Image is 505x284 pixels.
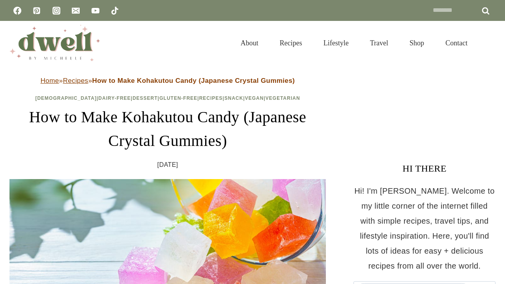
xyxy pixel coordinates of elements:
h1: How to Make Kohakutou Candy (Japanese Crystal Gummies) [9,105,326,153]
a: YouTube [88,3,103,19]
a: Contact [435,29,478,57]
a: Snack [224,95,243,101]
img: DWELL by michelle [9,25,100,61]
a: Vegan [245,95,264,101]
span: | | | | | | | [35,95,300,101]
button: View Search Form [482,36,496,50]
a: Travel [359,29,399,57]
a: Instagram [49,3,64,19]
span: » » [41,77,295,84]
a: Facebook [9,3,25,19]
a: Dessert [133,95,158,101]
a: Pinterest [29,3,45,19]
strong: How to Make Kohakutou Candy (Japanese Crystal Gummies) [92,77,295,84]
a: [DEMOGRAPHIC_DATA] [35,95,97,101]
a: Lifestyle [313,29,359,57]
nav: Primary Navigation [230,29,478,57]
a: Recipes [199,95,223,101]
a: Email [68,3,84,19]
a: Dairy-Free [98,95,131,101]
a: Recipes [269,29,313,57]
p: Hi! I'm [PERSON_NAME]. Welcome to my little corner of the internet filled with simple recipes, tr... [353,183,496,273]
a: Home [41,77,59,84]
time: [DATE] [157,159,178,171]
a: Vegetarian [266,95,300,101]
a: TikTok [107,3,123,19]
a: Recipes [63,77,88,84]
h3: HI THERE [353,161,496,176]
a: About [230,29,269,57]
a: Shop [399,29,435,57]
a: Gluten-Free [159,95,197,101]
